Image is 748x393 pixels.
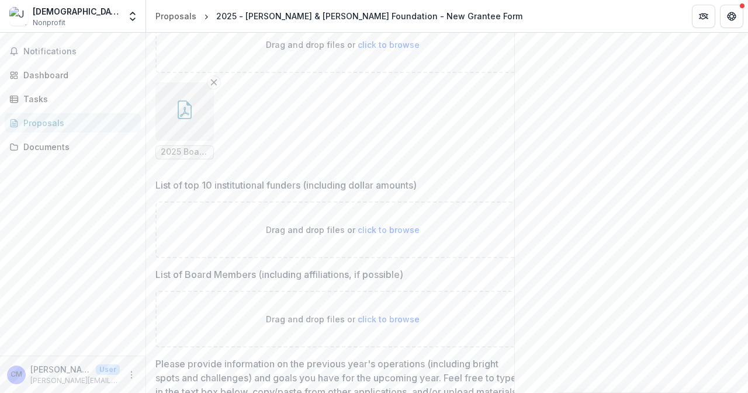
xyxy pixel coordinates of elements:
button: Open entity switcher [124,5,141,28]
button: Remove File [207,75,221,89]
span: click to browse [358,314,420,324]
div: Tasks [23,93,131,105]
a: Documents [5,137,141,156]
button: More [124,368,138,382]
div: [DEMOGRAPHIC_DATA] Refugee Service [GEOGRAPHIC_DATA] [33,5,120,18]
a: Dashboard [5,65,141,85]
span: 2025 Board Approved Annual Budget per Finance [DATE].pdf [161,147,209,157]
button: Get Help [720,5,743,28]
p: User [96,364,120,375]
button: Partners [692,5,715,28]
div: Documents [23,141,131,153]
div: 2025 - [PERSON_NAME] & [PERSON_NAME] Foundation - New Grantee Form [216,10,522,22]
a: Proposals [5,113,141,133]
button: Notifications [5,42,141,61]
a: Tasks [5,89,141,109]
p: [PERSON_NAME][EMAIL_ADDRESS][PERSON_NAME][DOMAIN_NAME] [30,375,120,386]
div: Chris Moser [11,371,22,378]
span: click to browse [358,40,420,50]
div: Dashboard [23,69,131,81]
div: Remove File2025 Board Approved Annual Budget per Finance [DATE].pdf [155,82,214,159]
img: Jesuit Refugee Service USA [9,7,28,26]
div: Proposals [155,10,196,22]
p: Drag and drop files or [266,224,420,236]
span: Nonprofit [33,18,65,28]
p: Drag and drop files or [266,39,420,51]
div: Proposals [23,117,131,129]
nav: breadcrumb [151,8,527,25]
a: Proposals [151,8,201,25]
span: Notifications [23,47,136,57]
p: Drag and drop files or [266,313,420,325]
p: List of Board Members (including affiliations, if possible) [155,267,403,281]
p: List of top 10 institutional funders (including dollar amounts) [155,178,417,192]
span: click to browse [358,225,420,235]
p: [PERSON_NAME] [30,363,91,375]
